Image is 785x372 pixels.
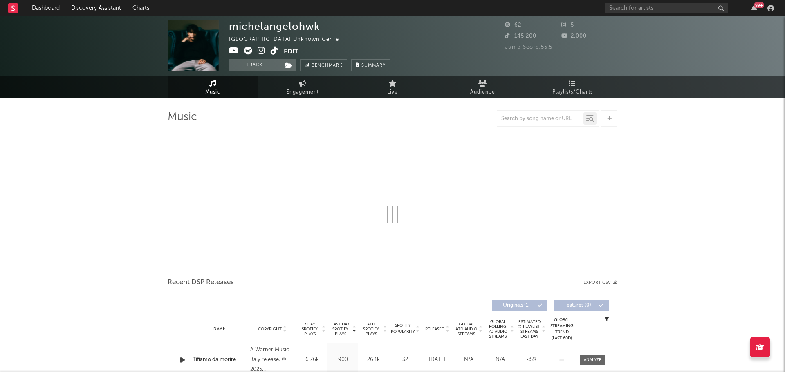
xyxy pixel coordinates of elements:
button: Export CSV [583,280,617,285]
span: Global Rolling 7D Audio Streams [487,319,509,339]
span: Released [425,327,444,332]
div: 99 + [754,2,764,8]
span: Spotify Popularity [391,323,415,335]
button: Track [229,59,280,71]
div: N/A [455,356,482,364]
span: Last Day Spotify Plays [330,322,351,336]
span: Playlists/Charts [552,87,593,97]
span: Global ATD Audio Streams [455,322,478,336]
div: 6.76k [299,356,325,364]
span: Originals ( 1 ) [498,303,535,308]
span: Jump Score: 55.5 [505,45,552,50]
button: 99+ [751,5,757,11]
a: Tifiamo da morire [193,356,246,364]
button: Originals(1) [492,300,547,311]
input: Search by song name or URL [497,116,583,122]
span: Benchmark [312,61,343,71]
button: Features(0) [554,300,609,311]
span: Recent DSP Releases [168,278,234,287]
span: 145.200 [505,33,536,39]
div: 32 [391,356,419,364]
span: Features ( 0 ) [559,303,597,308]
a: Playlists/Charts [527,76,617,98]
span: Estimated % Playlist Streams Last Day [518,319,541,339]
a: Live [348,76,437,98]
div: 26.1k [360,356,387,364]
div: [GEOGRAPHIC_DATA] | Unknown Genre [229,35,348,45]
div: N/A [487,356,514,364]
a: Audience [437,76,527,98]
a: Engagement [258,76,348,98]
span: ATD Spotify Plays [360,322,382,336]
div: Name [193,326,246,332]
div: [DATE] [424,356,451,364]
span: Live [387,87,398,97]
span: 62 [505,22,521,28]
span: Summary [361,63,386,68]
a: Music [168,76,258,98]
button: Edit [284,47,298,57]
span: 7 Day Spotify Plays [299,322,321,336]
div: michelangelohwk [229,20,320,32]
span: Copyright [258,327,282,332]
div: 900 [330,356,356,364]
span: Audience [470,87,495,97]
div: Global Streaming Trend (Last 60D) [549,317,574,341]
button: Summary [351,59,390,71]
span: 2.000 [561,33,587,39]
span: Engagement [286,87,319,97]
input: Search for artists [605,3,728,13]
a: Benchmark [300,59,347,71]
div: <5% [518,356,545,364]
span: Music [205,87,220,97]
span: 5 [561,22,574,28]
